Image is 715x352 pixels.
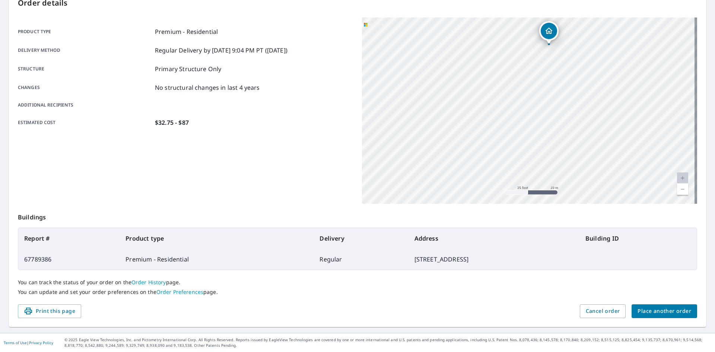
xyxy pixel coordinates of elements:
p: Regular Delivery by [DATE] 9:04 PM PT ([DATE]) [155,46,287,55]
p: Premium - Residential [155,27,218,36]
th: Product type [120,228,314,249]
p: No structural changes in last 4 years [155,83,260,92]
span: Print this page [24,307,75,316]
span: Cancel order [586,307,620,316]
th: Delivery [314,228,408,249]
p: Delivery method [18,46,152,55]
p: Product type [18,27,152,36]
p: Primary Structure Only [155,64,221,73]
button: Cancel order [580,304,626,318]
td: Regular [314,249,408,270]
a: Privacy Policy [29,340,53,345]
th: Report # [18,228,120,249]
p: © 2025 Eagle View Technologies, Inc. and Pictometry International Corp. All Rights Reserved. Repo... [64,337,711,348]
a: Terms of Use [4,340,27,345]
a: Current Level 20, Zoom In Disabled [677,172,688,184]
p: Buildings [18,204,697,228]
span: Place another order [638,307,691,316]
p: Estimated cost [18,118,152,127]
button: Print this page [18,304,81,318]
p: Structure [18,64,152,73]
td: [STREET_ADDRESS] [409,249,579,270]
td: 67789386 [18,249,120,270]
p: Changes [18,83,152,92]
p: Additional recipients [18,102,152,108]
a: Current Level 20, Zoom Out [677,184,688,195]
p: | [4,340,53,345]
p: You can track the status of your order on the page. [18,279,697,286]
button: Place another order [632,304,697,318]
a: Order History [131,279,166,286]
p: You can update and set your order preferences on the page. [18,289,697,295]
td: Premium - Residential [120,249,314,270]
p: $32.75 - $87 [155,118,189,127]
th: Building ID [579,228,697,249]
th: Address [409,228,579,249]
a: Order Preferences [156,288,203,295]
div: Dropped pin, building 1, Residential property, 6705 Woodcrest Ln Sachse, TX 75048 [539,21,559,44]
